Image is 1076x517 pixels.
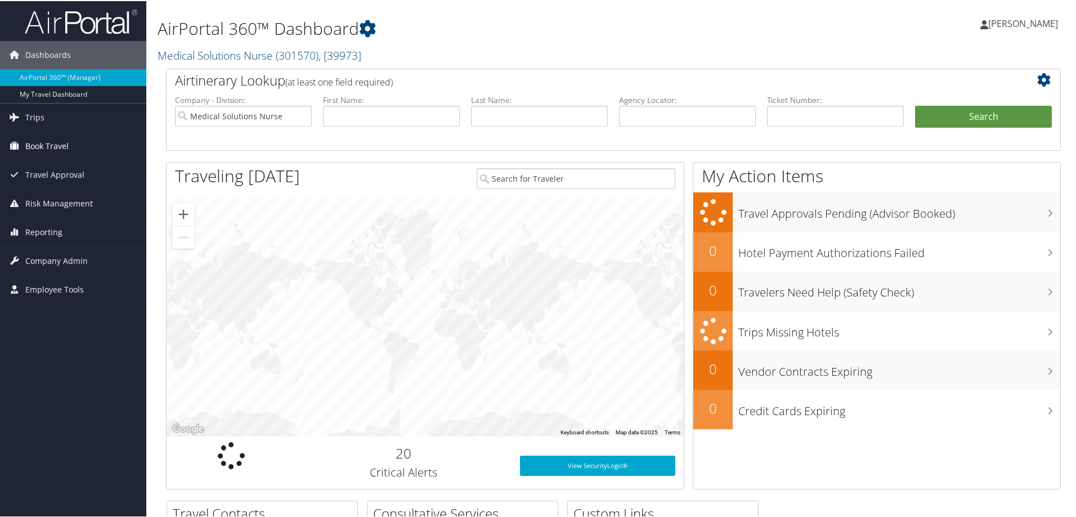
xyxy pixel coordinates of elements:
[25,102,44,131] span: Trips
[175,70,978,89] h2: Airtinerary Lookup
[693,191,1060,231] a: Travel Approvals Pending (Advisor Booked)
[25,188,93,217] span: Risk Management
[169,421,207,435] a: Open this area in Google Maps (opens a new window)
[693,280,733,299] h2: 0
[738,278,1060,299] h3: Travelers Need Help (Safety Check)
[323,93,460,105] label: First Name:
[175,93,312,105] label: Company - Division:
[619,93,756,105] label: Agency Locator:
[693,271,1060,310] a: 0Travelers Need Help (Safety Check)
[25,217,62,245] span: Reporting
[693,310,1060,350] a: Trips Missing Hotels
[738,239,1060,260] h3: Hotel Payment Authorizations Failed
[25,246,88,274] span: Company Admin
[693,389,1060,428] a: 0Credit Cards Expiring
[738,357,1060,379] h3: Vendor Contracts Expiring
[767,93,904,105] label: Ticket Number:
[172,202,195,224] button: Zoom in
[304,443,503,462] h2: 20
[319,47,361,62] span: , [ 39973 ]
[665,428,680,434] a: Terms (opens in new tab)
[616,428,658,434] span: Map data ©2025
[693,349,1060,389] a: 0Vendor Contracts Expiring
[477,167,675,188] input: Search for Traveler
[693,231,1060,271] a: 0Hotel Payment Authorizations Failed
[175,163,300,187] h1: Traveling [DATE]
[915,105,1052,127] button: Search
[304,464,503,479] h3: Critical Alerts
[25,131,69,159] span: Book Travel
[285,75,393,87] span: (at least one field required)
[980,6,1069,39] a: [PERSON_NAME]
[276,47,319,62] span: ( 301570 )
[738,397,1060,418] h3: Credit Cards Expiring
[738,199,1060,221] h3: Travel Approvals Pending (Advisor Booked)
[693,358,733,377] h2: 0
[25,40,71,68] span: Dashboards
[693,163,1060,187] h1: My Action Items
[25,275,84,303] span: Employee Tools
[158,16,765,39] h1: AirPortal 360™ Dashboard
[25,160,84,188] span: Travel Approval
[471,93,608,105] label: Last Name:
[988,16,1058,29] span: [PERSON_NAME]
[25,7,137,34] img: airportal-logo.png
[158,47,361,62] a: Medical Solutions Nurse
[169,421,207,435] img: Google
[520,455,675,475] a: View SecurityLogic®
[172,225,195,248] button: Zoom out
[738,318,1060,339] h3: Trips Missing Hotels
[693,240,733,259] h2: 0
[561,428,609,435] button: Keyboard shortcuts
[693,398,733,417] h2: 0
